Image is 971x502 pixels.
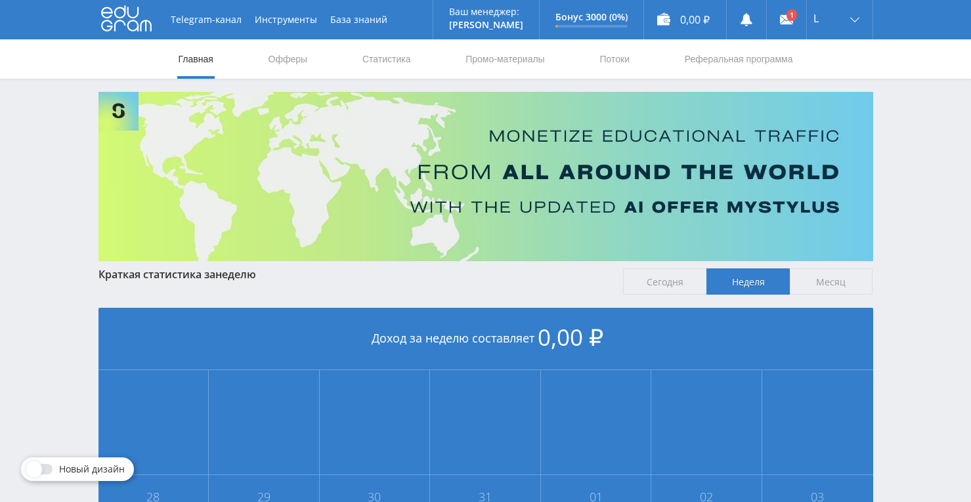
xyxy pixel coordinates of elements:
[431,492,540,502] span: 31
[267,39,309,79] a: Офферы
[763,492,873,502] span: 03
[98,308,873,370] div: Доход за неделю составляет
[59,464,125,474] span: Новый дизайн
[177,39,215,79] a: Главная
[683,39,794,79] a: Реферальная программа
[623,268,706,295] span: Сегодня
[706,268,790,295] span: Неделя
[98,92,873,261] img: Banner
[361,39,412,79] a: Статистика
[99,492,208,502] span: 28
[215,267,256,282] span: неделю
[555,12,628,22] p: Бонус 3000 (0%)
[209,492,318,502] span: 29
[449,20,523,30] p: [PERSON_NAME]
[449,7,523,17] p: Ваш менеджер:
[542,492,651,502] span: 01
[538,322,603,352] span: 0,00 ₽
[320,492,429,502] span: 30
[790,268,873,295] span: Месяц
[813,13,819,24] span: L
[598,39,631,79] a: Потоки
[652,492,761,502] span: 02
[98,268,611,280] div: Краткая статистика за
[464,39,546,79] a: Промо-материалы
